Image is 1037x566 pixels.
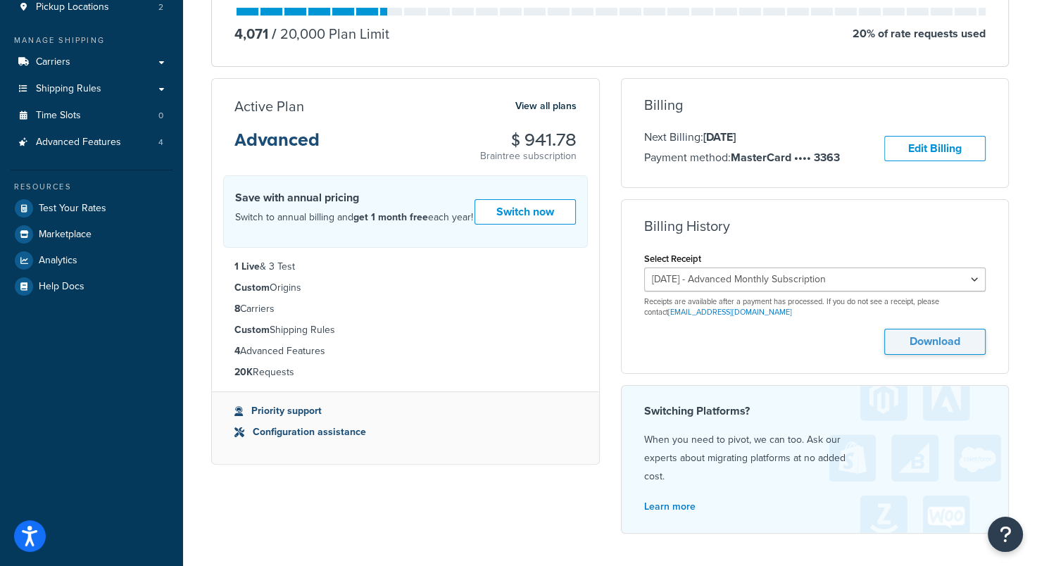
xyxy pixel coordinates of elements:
[644,403,986,420] h4: Switching Platforms?
[234,322,577,338] li: Shipping Rules
[234,24,268,44] p: 4,071
[234,280,270,295] strong: Custom
[235,189,473,206] h4: Save with annual pricing
[853,24,986,44] p: 20 % of rate requests used
[234,99,304,114] h3: Active Plan
[11,76,172,102] a: Shipping Rules
[11,130,172,156] li: Advanced Features
[39,229,92,241] span: Marketplace
[158,1,163,13] span: 2
[731,149,840,165] strong: MasterCard •••• 3363
[644,296,986,318] p: Receipts are available after a payment has processed. If you do not see a receipt, please contact
[644,149,840,167] p: Payment method:
[234,301,577,317] li: Carriers
[234,280,577,296] li: Origins
[644,97,683,113] h3: Billing
[11,196,172,221] a: Test Your Rates
[644,218,730,234] h3: Billing History
[11,222,172,247] a: Marketplace
[474,199,576,225] a: Switch now
[36,137,121,149] span: Advanced Features
[234,424,577,440] li: Configuration assistance
[11,103,172,129] li: Time Slots
[644,253,701,264] label: Select Receipt
[36,1,109,13] span: Pickup Locations
[11,274,172,299] a: Help Docs
[234,344,577,359] li: Advanced Features
[234,301,240,316] strong: 8
[11,181,172,193] div: Resources
[644,431,986,486] p: When you need to pivot, we can too. Ask our experts about migrating platforms at no added cost.
[644,499,696,514] a: Learn more
[39,203,106,215] span: Test Your Rates
[234,365,577,380] li: Requests
[11,130,172,156] a: Advanced Features 4
[11,49,172,75] a: Carriers
[884,329,986,355] button: Download
[158,110,163,122] span: 0
[515,97,577,115] a: View all plans
[668,306,792,317] a: [EMAIL_ADDRESS][DOMAIN_NAME]
[884,136,986,162] a: Edit Billing
[268,24,389,44] p: 20,000 Plan Limit
[11,103,172,129] a: Time Slots 0
[234,259,260,274] strong: 1 Live
[234,365,253,379] strong: 20K
[234,344,240,358] strong: 4
[39,281,84,293] span: Help Docs
[480,149,577,163] p: Braintree subscription
[272,23,277,44] span: /
[353,210,428,225] strong: get 1 month free
[234,259,577,275] li: & 3 Test
[36,83,101,95] span: Shipping Rules
[480,131,577,149] h3: $ 941.78
[158,137,163,149] span: 4
[11,34,172,46] div: Manage Shipping
[234,131,320,161] h3: Advanced
[39,255,77,267] span: Analytics
[11,248,172,273] a: Analytics
[988,517,1023,552] button: Open Resource Center
[234,403,577,419] li: Priority support
[703,129,736,145] strong: [DATE]
[36,110,81,122] span: Time Slots
[644,128,840,146] p: Next Billing:
[235,208,473,227] p: Switch to annual billing and each year!
[234,322,270,337] strong: Custom
[36,56,70,68] span: Carriers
